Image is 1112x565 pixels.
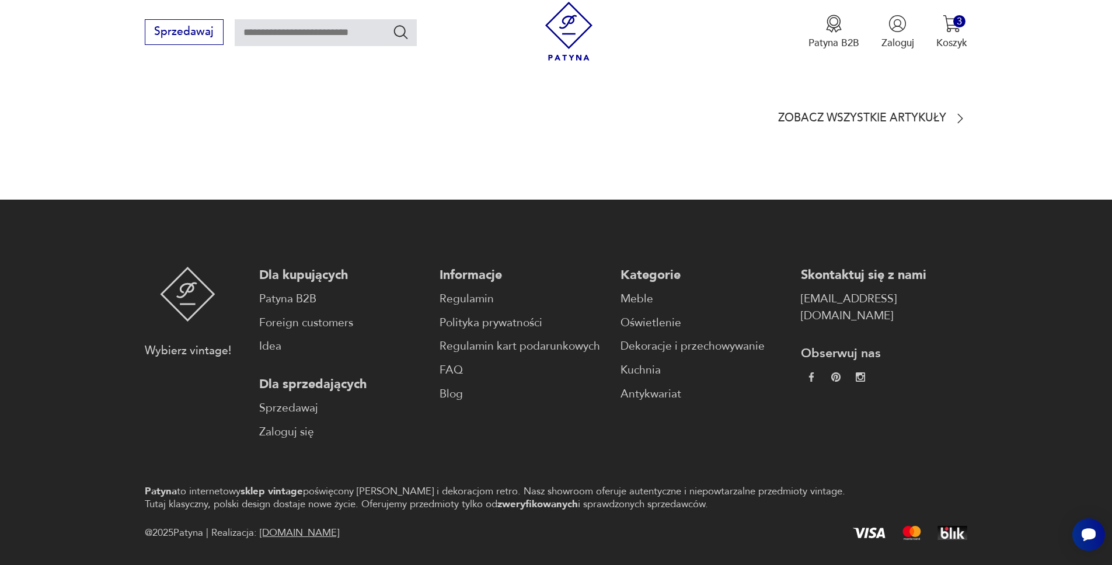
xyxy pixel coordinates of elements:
a: Antykwariat [621,386,787,403]
span: @ 2025 Patyna [145,525,203,542]
p: Kategorie [621,267,787,284]
strong: Patyna [145,484,177,498]
p: Zaloguj [881,36,914,50]
p: Koszyk [936,36,967,50]
a: Patyna B2B [259,291,426,308]
a: Ikona medaluPatyna B2B [808,15,859,50]
iframe: Smartsupp widget button [1072,518,1105,551]
strong: zweryfikowanych [497,497,578,511]
p: Patyna B2B [808,36,859,50]
p: Obserwuj nas [801,345,967,362]
p: Wybierz vintage! [145,343,231,360]
a: Zaloguj się [259,424,426,441]
a: Oświetlenie [621,315,787,332]
p: Dla sprzedających [259,376,426,393]
img: 37d27d81a828e637adc9f9cb2e3d3a8a.webp [831,372,841,382]
p: Informacje [440,267,606,284]
a: [EMAIL_ADDRESS][DOMAIN_NAME] [801,291,967,325]
button: Szukaj [392,23,409,40]
p: Dla kupujących [259,267,426,284]
img: Ikona medalu [825,15,843,33]
img: BLIK [937,526,967,540]
span: Realizacja: [211,525,339,542]
a: Idea [259,338,426,355]
img: Mastercard [902,526,921,540]
p: Skontaktuj się z nami [801,267,967,284]
p: to internetowy poświęcony [PERSON_NAME] i dekoracjom retro. Nasz showroom oferuje autentyczne i n... [145,485,863,510]
a: Meble [621,291,787,308]
img: Ikonka użytkownika [888,15,907,33]
a: Sprzedawaj [259,400,426,417]
a: Regulamin [440,291,606,308]
a: Kuchnia [621,362,787,379]
a: Polityka prywatności [440,315,606,332]
img: Patyna - sklep z meblami i dekoracjami vintage [539,2,598,61]
img: Patyna - sklep z meblami i dekoracjami vintage [160,267,215,322]
img: c2fd9cf7f39615d9d6839a72ae8e59e5.webp [856,372,865,382]
button: Zaloguj [881,15,914,50]
a: FAQ [440,362,606,379]
strong: sklep vintage [240,484,303,498]
a: Foreign customers [259,315,426,332]
a: Regulamin kart podarunkowych [440,338,606,355]
a: Dekoracje i przechowywanie [621,338,787,355]
a: Blog [440,386,606,403]
img: Visa [853,528,886,538]
div: | [206,525,208,542]
div: 3 [953,15,965,27]
a: [DOMAIN_NAME] [260,526,339,539]
img: Ikona koszyka [943,15,961,33]
button: Sprzedawaj [145,19,224,45]
a: Sprzedawaj [145,28,224,37]
img: da9060093f698e4c3cedc1453eec5031.webp [807,372,816,382]
a: Zobacz wszystkie artykuły [778,111,967,125]
p: Zobacz wszystkie artykuły [778,114,946,123]
button: 3Koszyk [936,15,967,50]
button: Patyna B2B [808,15,859,50]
